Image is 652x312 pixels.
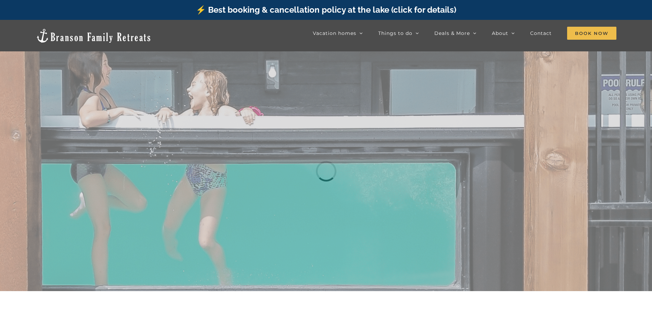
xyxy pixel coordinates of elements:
[530,26,552,40] a: Contact
[530,31,552,36] span: Contact
[434,31,470,36] span: Deals & More
[313,26,363,40] a: Vacation homes
[492,26,515,40] a: About
[378,31,412,36] span: Things to do
[313,26,616,40] nav: Main Menu
[567,26,616,40] a: Book Now
[492,31,508,36] span: About
[567,27,616,40] span: Book Now
[434,26,476,40] a: Deals & More
[313,31,356,36] span: Vacation homes
[378,26,419,40] a: Things to do
[196,5,456,15] a: ⚡️ Best booking & cancellation policy at the lake (click for details)
[36,28,152,43] img: Branson Family Retreats Logo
